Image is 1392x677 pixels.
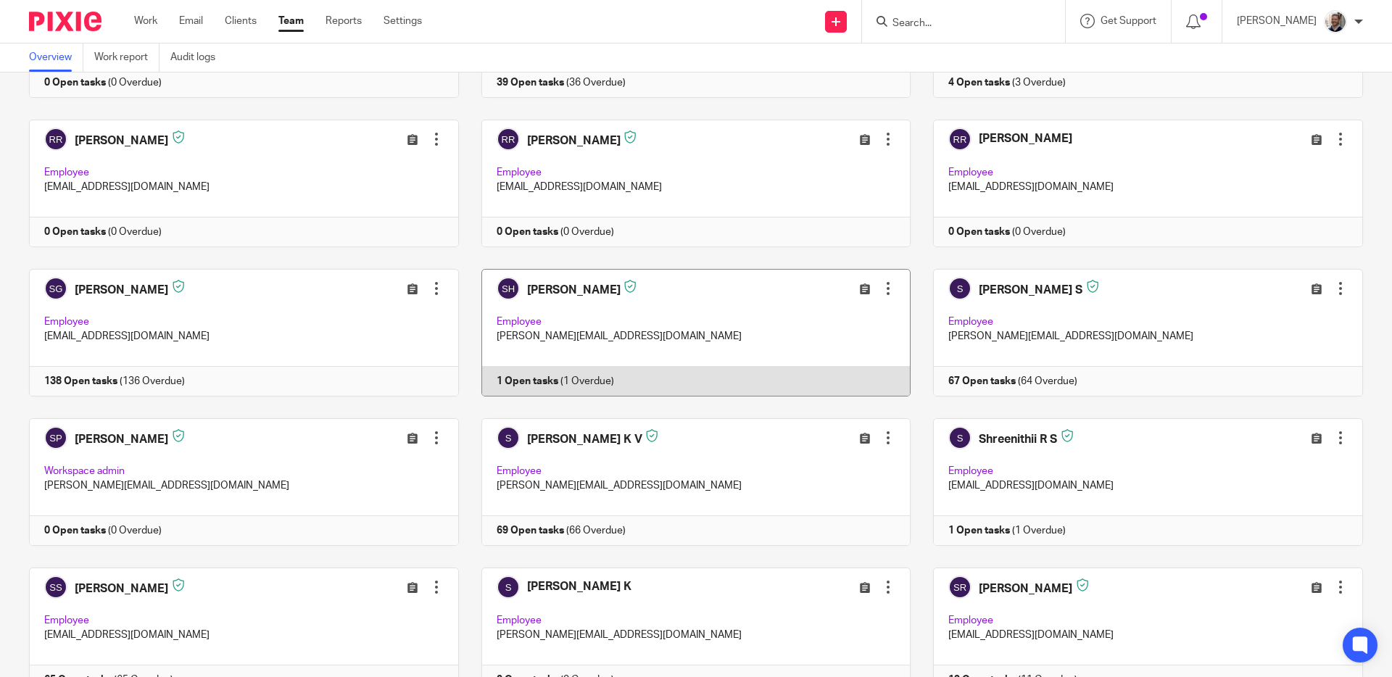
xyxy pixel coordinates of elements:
a: Work [134,14,157,28]
p: [PERSON_NAME] [1237,14,1317,28]
a: Reports [326,14,362,28]
img: Matt%20Circle.png [1324,10,1347,33]
a: Work report [94,43,159,72]
a: Overview [29,43,83,72]
a: Audit logs [170,43,226,72]
a: Team [278,14,304,28]
a: Email [179,14,203,28]
img: Pixie [29,12,101,31]
input: Search [891,17,1022,30]
a: Settings [384,14,422,28]
span: Get Support [1101,16,1156,26]
a: Clients [225,14,257,28]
